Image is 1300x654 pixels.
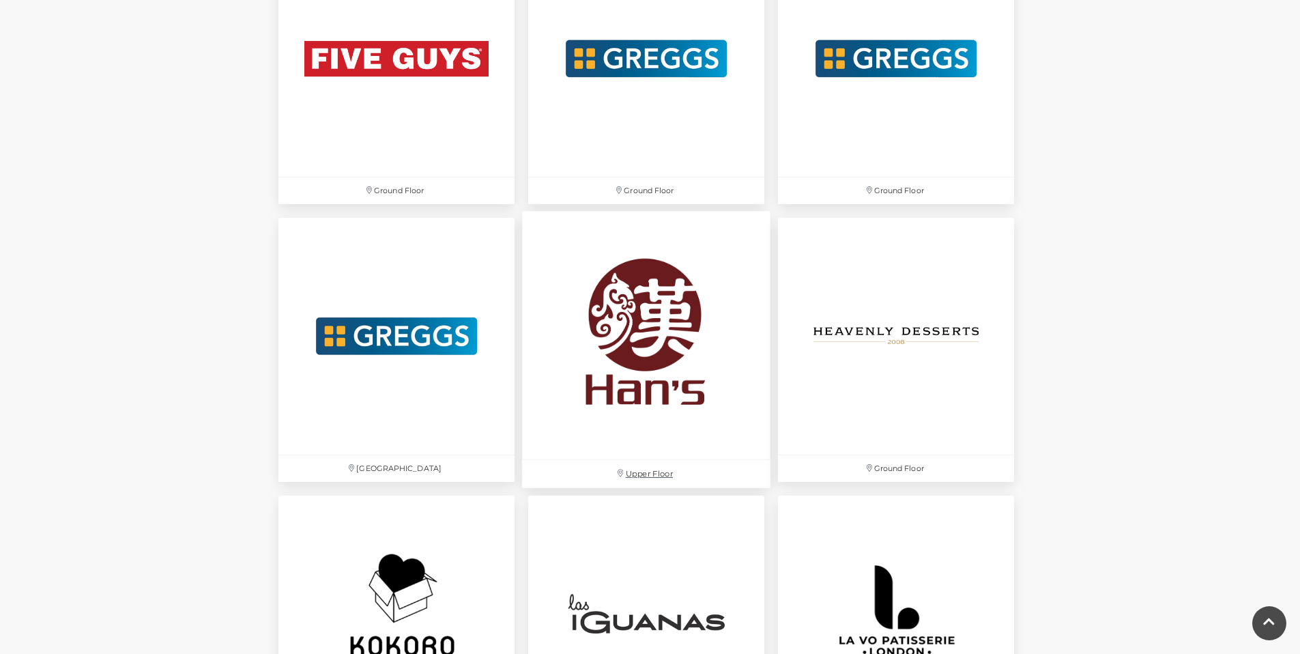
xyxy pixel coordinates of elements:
p: Ground Floor [778,177,1014,204]
p: Ground Floor [278,177,515,204]
a: Upper Floor [515,204,778,496]
a: Ground Floor [771,211,1021,488]
a: [GEOGRAPHIC_DATA] [272,211,521,488]
p: Ground Floor [778,455,1014,482]
p: Upper Floor [522,460,770,488]
p: Ground Floor [528,177,764,204]
p: [GEOGRAPHIC_DATA] [278,455,515,482]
